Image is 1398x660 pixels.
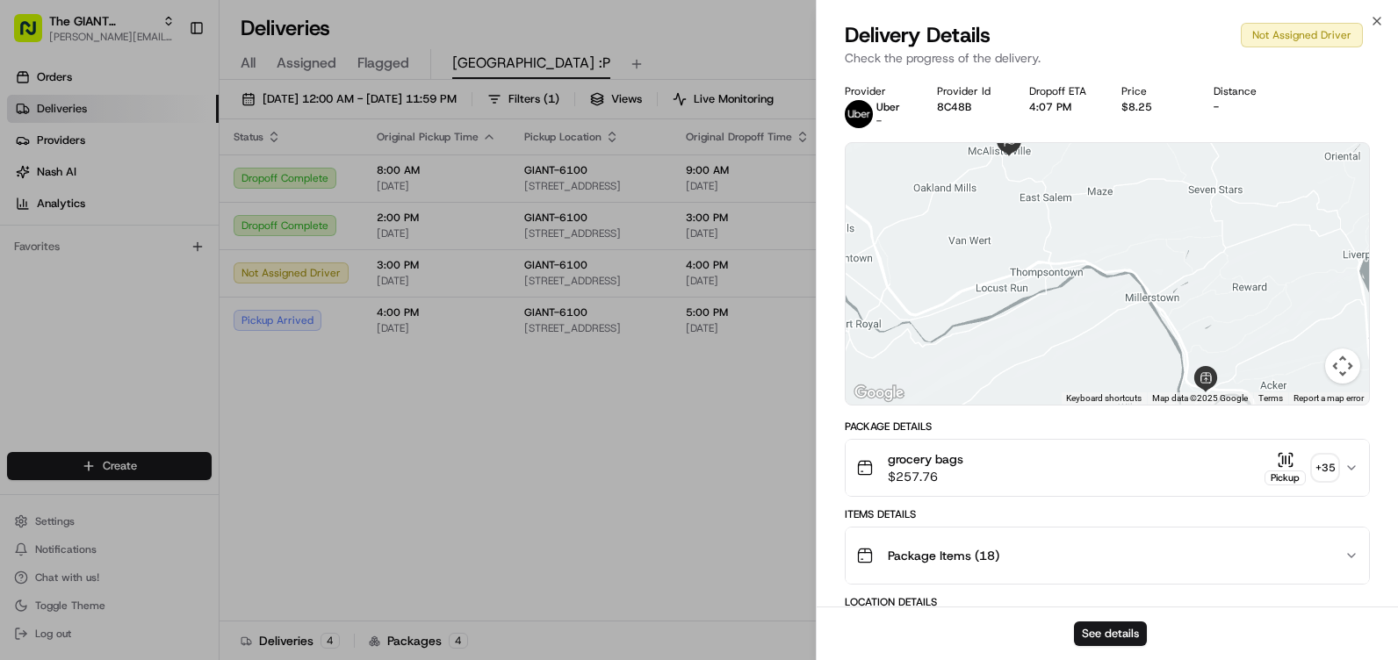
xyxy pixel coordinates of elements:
[46,113,290,132] input: Clear
[876,100,900,114] span: Uber
[299,173,320,194] button: Start new chat
[1265,451,1306,485] button: Pickup
[1258,393,1283,403] a: Terms (opens in new tab)
[1121,100,1185,114] div: $8.25
[876,114,882,128] span: -
[60,168,288,185] div: Start new chat
[166,255,282,272] span: API Documentation
[1294,393,1364,403] a: Report a map error
[1325,348,1360,384] button: Map camera controls
[11,247,141,279] a: 📗Knowledge Base
[1029,100,1093,114] div: 4:07 PM
[1152,393,1248,403] span: Map data ©2025 Google
[175,298,213,311] span: Pylon
[18,168,49,199] img: 1736555255976-a54dd68f-1ca7-489b-9aae-adbdc363a1c4
[35,255,134,272] span: Knowledge Base
[18,70,320,98] p: Welcome 👋
[18,256,32,270] div: 📗
[888,547,999,564] span: Package Items ( 18 )
[1029,84,1093,98] div: Dropoff ETA
[845,49,1370,67] p: Check the progress of the delivery.
[1214,84,1278,98] div: Distance
[888,450,963,468] span: grocery bags
[846,440,1369,496] button: grocery bags$257.76Pickup+35
[124,297,213,311] a: Powered byPylon
[845,21,991,49] span: Delivery Details
[888,468,963,485] span: $257.76
[1066,392,1142,405] button: Keyboard shortcuts
[18,18,53,53] img: Nash
[845,507,1370,521] div: Items Details
[846,527,1369,584] button: Package Items (18)
[845,100,873,128] img: profile_uber_ahold_partner.png
[1214,100,1278,114] div: -
[60,185,222,199] div: We're available if you need us!
[937,84,1001,98] div: Provider Id
[1265,451,1337,485] button: Pickup+35
[845,420,1370,434] div: Package Details
[1265,470,1306,485] div: Pickup
[845,84,909,98] div: Provider
[1313,456,1337,480] div: + 35
[937,100,971,114] button: 8C48B
[148,256,162,270] div: 💻
[1074,621,1147,646] button: See details
[850,382,908,405] a: Open this area in Google Maps (opens a new window)
[141,247,289,279] a: 💻API Documentation
[1121,84,1185,98] div: Price
[845,595,1370,609] div: Location Details
[850,382,908,405] img: Google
